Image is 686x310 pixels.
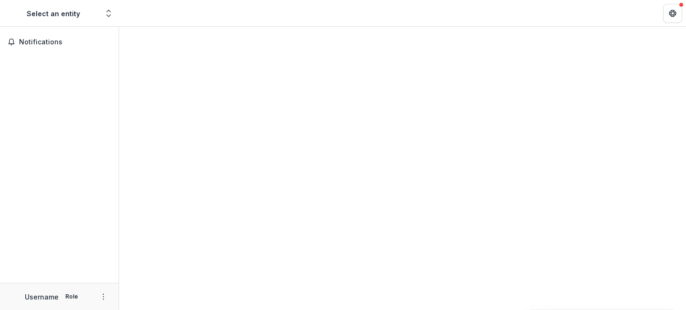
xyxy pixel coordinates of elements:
[663,4,682,23] button: Get Help
[62,292,81,301] p: Role
[98,291,109,302] button: More
[25,292,59,302] p: Username
[19,38,111,46] span: Notifications
[4,34,115,50] button: Notifications
[102,4,115,23] button: Open entity switcher
[27,9,80,19] div: Select an entity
